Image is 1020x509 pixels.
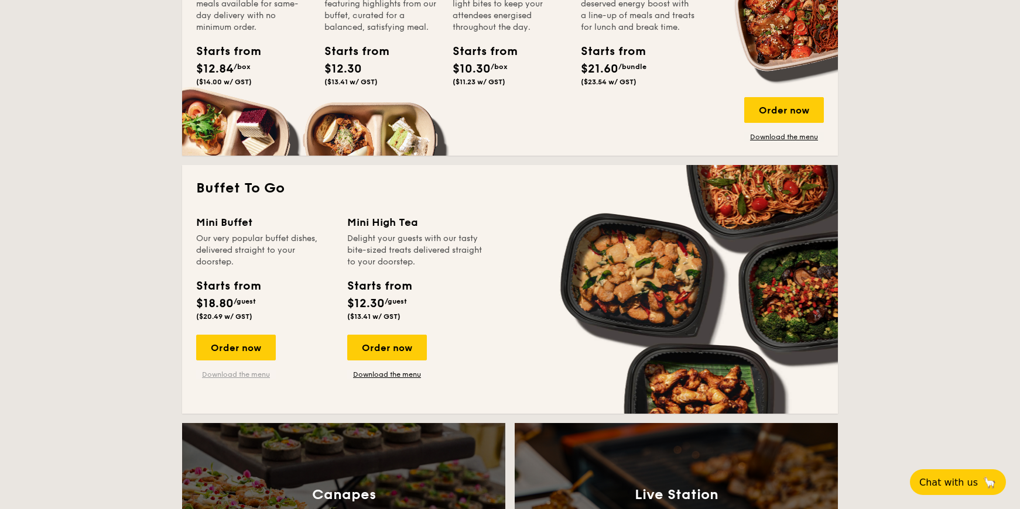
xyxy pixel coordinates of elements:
span: ($14.00 w/ GST) [196,78,252,86]
span: ($23.54 w/ GST) [581,78,636,86]
a: Download the menu [744,132,824,142]
span: $12.30 [347,297,385,311]
div: Order now [347,335,427,360]
div: Starts from [347,277,411,295]
span: /bundle [618,63,646,71]
span: /guest [234,297,256,305]
span: ($11.23 w/ GST) [453,78,505,86]
h3: Canapes [312,487,376,503]
div: Starts from [196,277,260,295]
h2: Buffet To Go [196,179,824,198]
span: ($13.41 w/ GST) [347,312,401,321]
div: Delight your guests with our tasty bite-sized treats delivered straight to your doorstep. [347,233,484,268]
span: Chat with us [919,477,978,488]
div: Order now [196,335,276,360]
div: Order now [744,97,824,123]
span: ($13.41 w/ GST) [324,78,378,86]
span: /box [234,63,251,71]
div: Starts from [196,43,249,60]
button: Chat with us🦙 [910,469,1006,495]
div: Mini High Tea [347,214,484,231]
span: /box [491,63,508,71]
div: Starts from [453,43,505,60]
span: ($20.49 w/ GST) [196,312,252,321]
span: /guest [385,297,407,305]
span: 🦙 [983,476,997,489]
a: Download the menu [196,370,276,379]
div: Mini Buffet [196,214,333,231]
span: $10.30 [453,62,491,76]
span: $12.84 [196,62,234,76]
div: Our very popular buffet dishes, delivered straight to your doorstep. [196,233,333,268]
div: Starts from [324,43,377,60]
a: Download the menu [347,370,427,379]
h3: Live Station [635,487,718,503]
span: $12.30 [324,62,362,76]
div: Starts from [581,43,634,60]
span: $18.80 [196,297,234,311]
span: $21.60 [581,62,618,76]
